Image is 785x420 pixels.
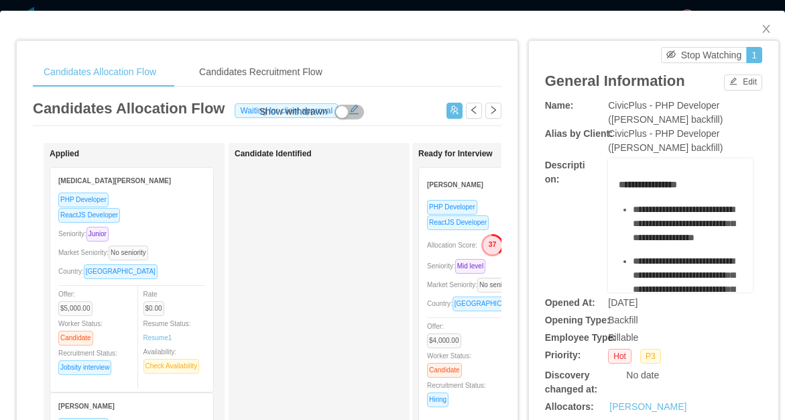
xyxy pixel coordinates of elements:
[747,11,785,48] button: Close
[58,268,163,275] span: Country:
[477,278,517,293] span: No seniority
[661,47,747,63] button: icon: eye-invisibleStop Watching
[746,47,762,63] button: 1
[58,291,98,312] span: Offer:
[427,281,522,288] span: Market Seniority:
[608,128,723,153] span: CivicPlus - PHP Developer ([PERSON_NAME] backfill)
[761,23,772,34] i: icon: close
[545,370,598,395] b: Discovery changed at:
[608,349,631,364] span: Hot
[235,103,338,118] span: Waiting for client approval
[545,332,616,343] b: Employee Type:
[84,264,158,279] span: [GEOGRAPHIC_DATA]
[143,320,191,342] span: Resume Status:
[188,57,333,87] div: Candidates Recruitment Flow
[608,297,638,308] span: [DATE]
[477,233,504,255] button: 37
[58,350,117,371] span: Recruitment Status:
[640,349,661,364] span: P3
[58,193,109,207] span: PHP Developer
[485,103,501,119] button: icon: right
[427,392,448,407] span: Hiring
[235,149,422,159] h1: Candidate Identified
[427,200,477,215] span: PHP Developer
[58,403,115,410] strong: [PERSON_NAME]
[143,301,164,316] span: $0.00
[58,331,93,346] span: Candidate
[489,240,497,248] text: 37
[619,178,743,312] div: rdw-editor
[609,400,686,414] a: [PERSON_NAME]
[608,100,723,125] span: CivicPlus - PHP Developer ([PERSON_NAME] backfill)
[418,149,606,159] h1: Ready for Interview
[427,363,462,378] span: Candidate
[427,300,532,307] span: Country:
[86,227,109,242] span: Junior
[33,97,225,119] article: Candidates Allocation Flow
[143,291,170,312] span: Rate
[545,297,595,308] b: Opened At:
[545,315,610,325] b: Opening Type:
[427,215,489,230] span: ReactJS Developer
[143,348,205,370] span: Availability:
[343,101,365,115] button: icon: edit
[608,332,638,343] span: Billable
[427,352,471,374] span: Worker Status:
[109,246,148,260] span: No seniority
[58,360,111,375] span: Jobsity interview
[545,350,581,360] b: Priority:
[545,160,585,185] b: Description:
[50,149,237,159] h1: Applied
[58,249,154,256] span: Market Seniority:
[452,297,526,311] span: [GEOGRAPHIC_DATA]
[427,262,491,270] span: Seniority:
[427,181,483,189] strong: [PERSON_NAME]
[143,333,172,343] a: Resume1
[455,259,485,274] span: Mid level
[545,128,613,139] b: Alias by Client:
[58,177,171,185] strong: [MEDICAL_DATA][PERSON_NAME]
[427,382,486,403] span: Recruitment Status:
[626,370,659,380] span: No date
[724,74,762,91] button: icon: editEdit
[58,301,93,316] span: $5,000.00
[143,359,200,374] span: Check Availability
[33,57,167,87] div: Candidates Allocation Flow
[545,100,574,111] b: Name:
[545,401,594,412] b: Allocators:
[58,230,114,238] span: Seniority:
[427,323,467,344] span: Offer:
[427,242,477,249] span: Allocation Score:
[58,320,103,342] span: Worker Status:
[259,105,328,119] div: Show withdrawn
[545,70,685,92] article: General Information
[608,315,638,325] span: Backfill
[427,333,461,348] span: $4,000.00
[608,158,753,293] div: rdw-wrapper
[446,103,463,119] button: icon: usergroup-add
[466,103,482,119] button: icon: left
[58,208,120,223] span: ReactJS Developer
